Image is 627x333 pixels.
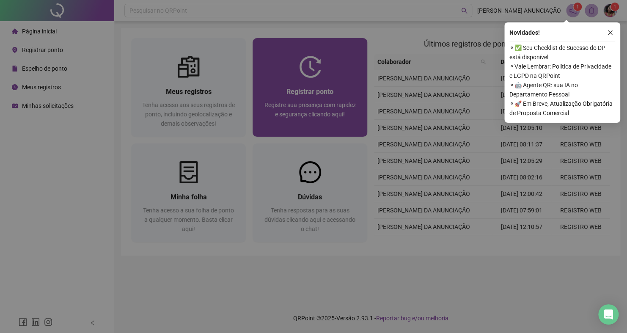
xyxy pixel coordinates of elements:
span: Novidades ! [509,28,540,37]
span: ⚬ 🤖 Agente QR: sua IA no Departamento Pessoal [509,80,615,99]
span: ⚬ 🚀 Em Breve, Atualização Obrigatória de Proposta Comercial [509,99,615,118]
span: ⚬ ✅ Seu Checklist de Sucesso do DP está disponível [509,43,615,62]
span: ⚬ Vale Lembrar: Política de Privacidade e LGPD na QRPoint [509,62,615,80]
span: close [607,30,613,36]
div: Open Intercom Messenger [598,304,619,325]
